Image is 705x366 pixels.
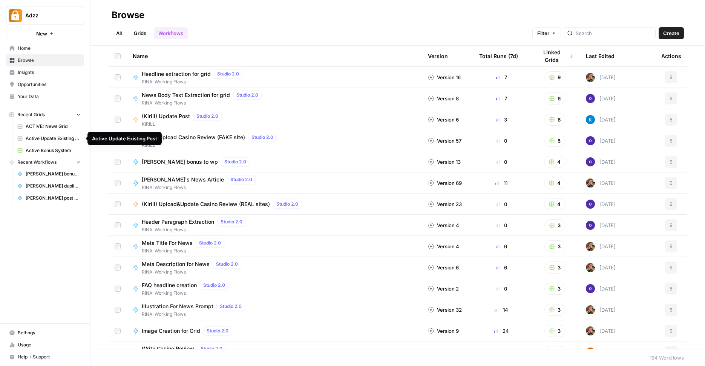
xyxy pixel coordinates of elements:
[479,179,524,187] div: 11
[544,114,566,126] button: 6
[142,239,193,247] span: Meta Title For News
[479,264,524,271] div: 6
[428,137,461,145] div: Version 57
[479,327,524,335] div: 24
[142,327,200,335] span: Image Creation for Grid
[142,91,230,99] span: News Body Text Extraction for grid
[586,284,616,293] div: [DATE]
[133,326,416,335] a: Image Creation for GridStudio 2.0
[586,73,616,82] div: [DATE]
[142,311,248,318] span: RINA: Working Flows
[142,100,265,106] span: RINA: Working Flows
[220,303,242,310] span: Studio 2.0
[133,133,416,149] a: (Kirill) Upload Casino Review (FAKE site)Studio 2.0KIRILL
[276,201,298,208] span: Studio 2.0
[142,281,197,289] span: FAQ headline creation
[26,123,81,130] span: ACTIVE: News Grid
[26,147,81,154] span: Active Bonus System
[133,302,416,318] a: Illustration For News PromptStudio 2.0RINA: Working Flows
[142,184,259,191] span: RINA: Working Flows
[142,142,280,149] span: KIRILL
[142,218,214,226] span: Header Paragraph Extraction
[230,176,252,183] span: Studio 2.0
[537,29,549,37] span: Filter
[6,327,84,339] a: Settings
[6,54,84,66] a: Browse
[428,348,461,356] div: Version 21
[661,46,681,66] div: Actions
[586,305,616,314] div: [DATE]
[6,157,84,168] button: Recent Workflows
[14,180,84,192] a: [PERSON_NAME] duplicate check CRM
[6,339,84,351] a: Usage
[586,136,595,145] img: c47u9ku7g2b7umnumlgy64eel5a2
[586,284,595,293] img: c47u9ku7g2b7umnumlgy64eel5a2
[142,248,227,254] span: RINA: Working Flows
[26,183,81,189] span: [PERSON_NAME] duplicate check CRM
[133,238,416,254] a: Meta Title For NewsStudio 2.0RINA: Working Flows
[544,240,566,252] button: 3
[18,93,81,100] span: Your Data
[112,27,126,39] a: All
[6,109,84,120] button: Recent Grids
[203,282,225,289] span: Studio 2.0
[544,198,566,210] button: 4
[586,305,595,314] img: nwfydx8388vtdjnj28izaazbsiv8
[586,46,615,66] div: Last Edited
[199,240,221,246] span: Studio 2.0
[586,94,595,103] img: c47u9ku7g2b7umnumlgy64eel5a2
[216,261,238,268] span: Studio 2.0
[142,226,249,233] span: RINA: Working Flows
[133,281,416,297] a: FAQ headline creationStudio 2.0RINA: Working Flows
[133,175,416,191] a: [PERSON_NAME]'s News ArticleStudio 2.0RINA: Working Flows
[479,285,524,292] div: 0
[586,178,616,188] div: [DATE]
[428,46,448,66] div: Version
[428,116,459,123] div: Version 6
[129,27,151,39] a: Grids
[536,46,574,66] div: Linked Grids
[586,221,595,230] img: c47u9ku7g2b7umnumlgy64eel5a2
[428,243,459,250] div: Version 4
[26,135,81,142] span: Active Update Existing Post
[544,71,566,83] button: 9
[428,200,462,208] div: Version 23
[18,329,81,336] span: Settings
[6,6,84,25] button: Workspace: Adzz
[133,260,416,275] a: Meta Description for NewsStudio 2.0RINA: Working Flows
[479,158,524,166] div: 0
[18,45,81,52] span: Home
[207,328,228,334] span: Studio 2.0
[428,285,459,292] div: Version 2
[428,158,461,166] div: Version 13
[586,263,616,272] div: [DATE]
[6,28,84,39] button: New
[221,218,242,225] span: Studio 2.0
[18,354,81,360] span: Help + Support
[6,42,84,54] a: Home
[6,66,84,78] a: Insights
[142,303,213,310] span: Illustration For News Prompt
[659,27,684,39] button: Create
[586,136,616,145] div: [DATE]
[17,159,57,166] span: Recent Workflows
[479,348,524,356] div: 0
[142,200,270,208] span: (Kirill) Upload&Update Casino Review (REAL sites)
[133,217,416,233] a: Header Paragraph ExtractionStudio 2.0RINA: Working Flows
[544,156,566,168] button: 4
[142,260,210,268] span: Meta Description for News
[142,158,218,166] span: [PERSON_NAME] bonus to wp
[586,157,595,166] img: c47u9ku7g2b7umnumlgy64eel5a2
[650,354,684,361] div: 194 Workflows
[154,27,188,39] a: Workflows
[142,121,225,128] span: KIRILL
[479,46,518,66] div: Total Runs (7d)
[133,157,416,166] a: [PERSON_NAME] bonus to wpStudio 2.0
[14,120,84,132] a: ACTIVE: News Grid
[428,264,459,271] div: Version 6
[544,283,566,295] button: 3
[14,145,84,157] a: Active Bonus System
[142,134,245,141] span: (Kirill) Upload Casino Review (FAKE site)
[586,200,595,209] img: c47u9ku7g2b7umnumlgy64eel5a2
[142,269,244,275] span: RINA: Working Flows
